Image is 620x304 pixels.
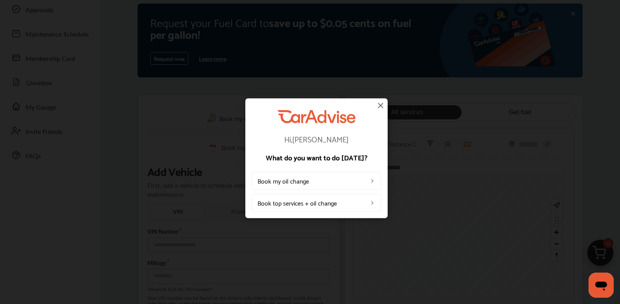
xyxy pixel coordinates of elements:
a: Book top services + oil change [252,194,381,212]
img: left_arrow_icon.0f472efe.svg [369,178,375,184]
p: What do you want to do [DATE]? [252,154,381,161]
img: left_arrow_icon.0f472efe.svg [369,200,375,206]
p: Hi, [PERSON_NAME] [252,135,381,143]
img: CarAdvise Logo [278,110,355,123]
iframe: Button to launch messaging window [589,273,614,298]
img: close-icon.a004319c.svg [376,101,385,110]
a: Book my oil change [252,172,381,190]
